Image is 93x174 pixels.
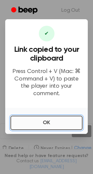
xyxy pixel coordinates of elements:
[55,3,86,18] a: Log Out
[7,4,43,17] a: Beep
[39,26,54,41] div: ✔
[10,45,83,63] h3: Link copied to your clipboard
[10,68,83,97] p: Press Control + V (Mac: ⌘ Command + V) to paste the player into your comment.
[10,116,83,130] button: OK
